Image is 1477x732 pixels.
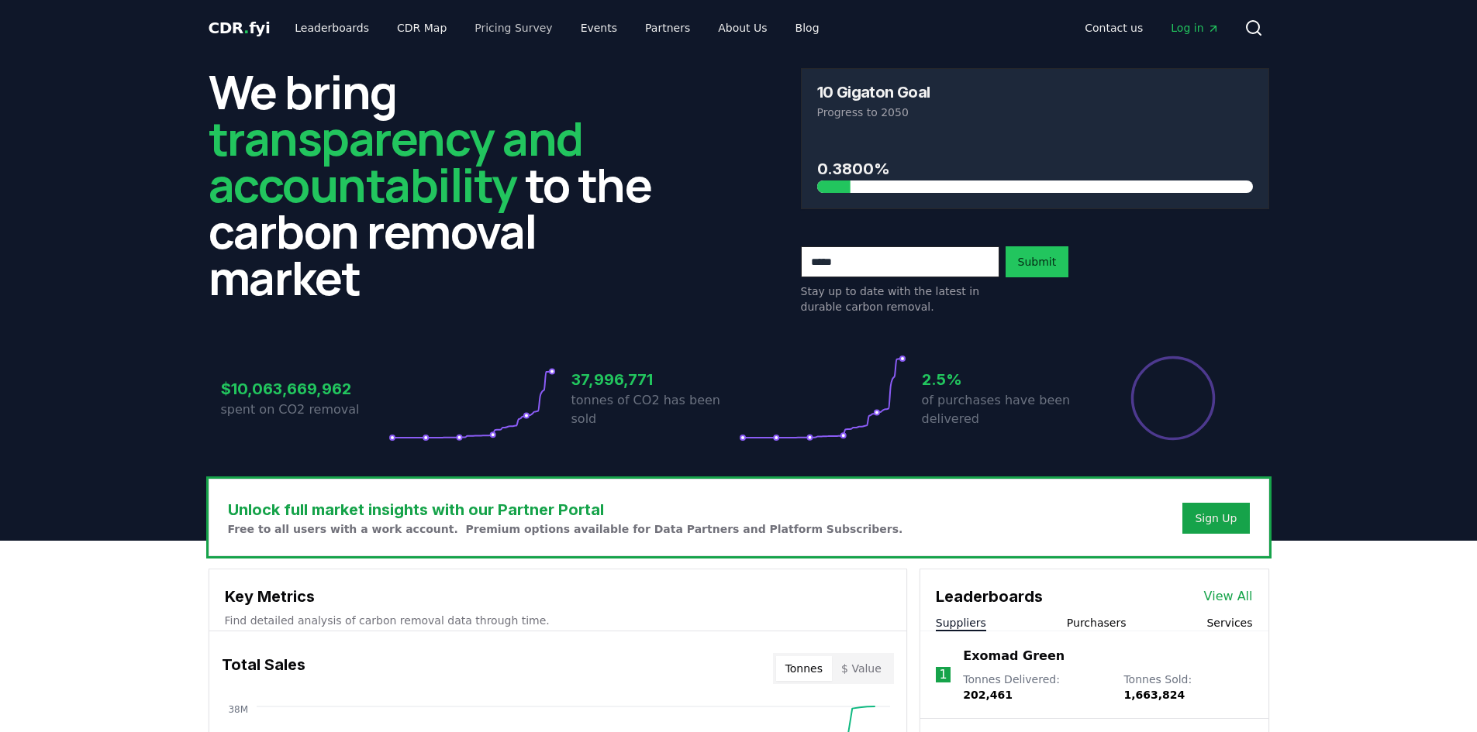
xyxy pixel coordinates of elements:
[963,647,1065,665] a: Exomad Green
[963,672,1108,703] p: Tonnes Delivered :
[568,14,630,42] a: Events
[228,498,903,521] h3: Unlock full market insights with our Partner Portal
[801,284,999,314] p: Stay up to date with the latest in durable carbon removal.
[228,521,903,537] p: Free to all users with a work account. Premium options available for Data Partners and Platform S...
[209,68,677,301] h2: We bring to the carbon removal market
[209,106,583,216] span: transparency and accountability
[209,17,271,39] a: CDR.fyi
[1072,14,1155,42] a: Contact us
[1130,355,1216,442] div: Percentage of sales delivered
[1204,587,1253,606] a: View All
[922,368,1089,391] h3: 2.5%
[225,613,891,628] p: Find detailed analysis of carbon removal data through time.
[817,84,930,100] h3: 10 Gigaton Goal
[1171,20,1219,36] span: Log in
[1182,503,1249,534] button: Sign Up
[243,19,249,37] span: .
[1123,672,1252,703] p: Tonnes Sold :
[633,14,702,42] a: Partners
[209,19,271,37] span: CDR fyi
[228,704,248,715] tspan: 38M
[939,665,947,684] p: 1
[225,585,891,608] h3: Key Metrics
[571,391,739,428] p: tonnes of CO2 has been sold
[221,400,388,419] p: spent on CO2 removal
[282,14,381,42] a: Leaderboards
[571,368,739,391] h3: 37,996,771
[1195,510,1237,526] a: Sign Up
[1123,689,1185,701] span: 1,663,824
[1067,615,1127,631] button: Purchasers
[922,391,1089,428] p: of purchases have been delivered
[776,656,832,681] button: Tonnes
[1158,14,1231,42] a: Log in
[936,585,1043,608] h3: Leaderboards
[1006,246,1069,277] button: Submit
[221,377,388,400] h3: $10,063,669,962
[817,157,1253,180] h3: 0.3800%
[706,14,779,42] a: About Us
[385,14,459,42] a: CDR Map
[462,14,564,42] a: Pricing Survey
[783,14,832,42] a: Blog
[963,689,1013,701] span: 202,461
[1206,615,1252,631] button: Services
[817,105,1253,120] p: Progress to 2050
[936,615,986,631] button: Suppliers
[832,656,891,681] button: $ Value
[1072,14,1231,42] nav: Main
[222,653,305,684] h3: Total Sales
[282,14,831,42] nav: Main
